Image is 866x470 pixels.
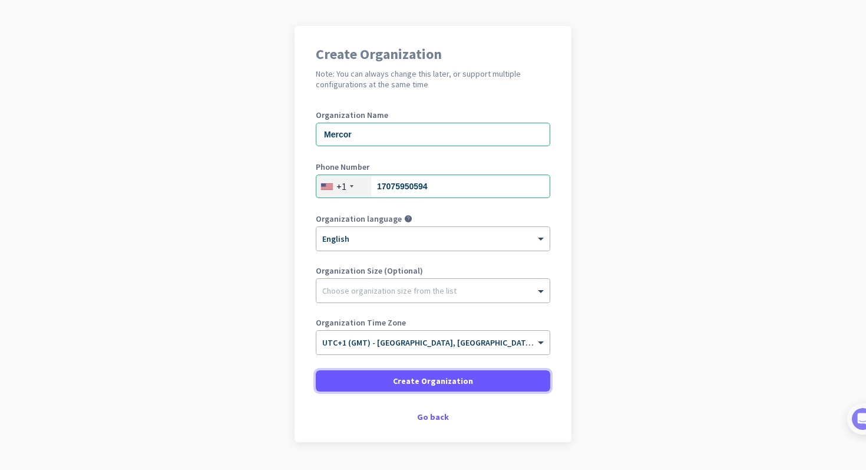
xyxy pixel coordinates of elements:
[316,370,550,392] button: Create Organization
[316,175,550,198] input: 201-555-0123
[316,68,550,90] h2: Note: You can always change this later, or support multiple configurations at the same time
[316,318,550,327] label: Organization Time Zone
[336,180,346,192] div: +1
[316,413,550,421] div: Go back
[393,375,473,387] span: Create Organization
[316,47,550,61] h1: Create Organization
[316,123,550,146] input: What is the name of your organization?
[316,215,402,223] label: Organization language
[316,267,550,275] label: Organization Size (Optional)
[316,163,550,171] label: Phone Number
[404,215,412,223] i: help
[316,111,550,119] label: Organization Name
